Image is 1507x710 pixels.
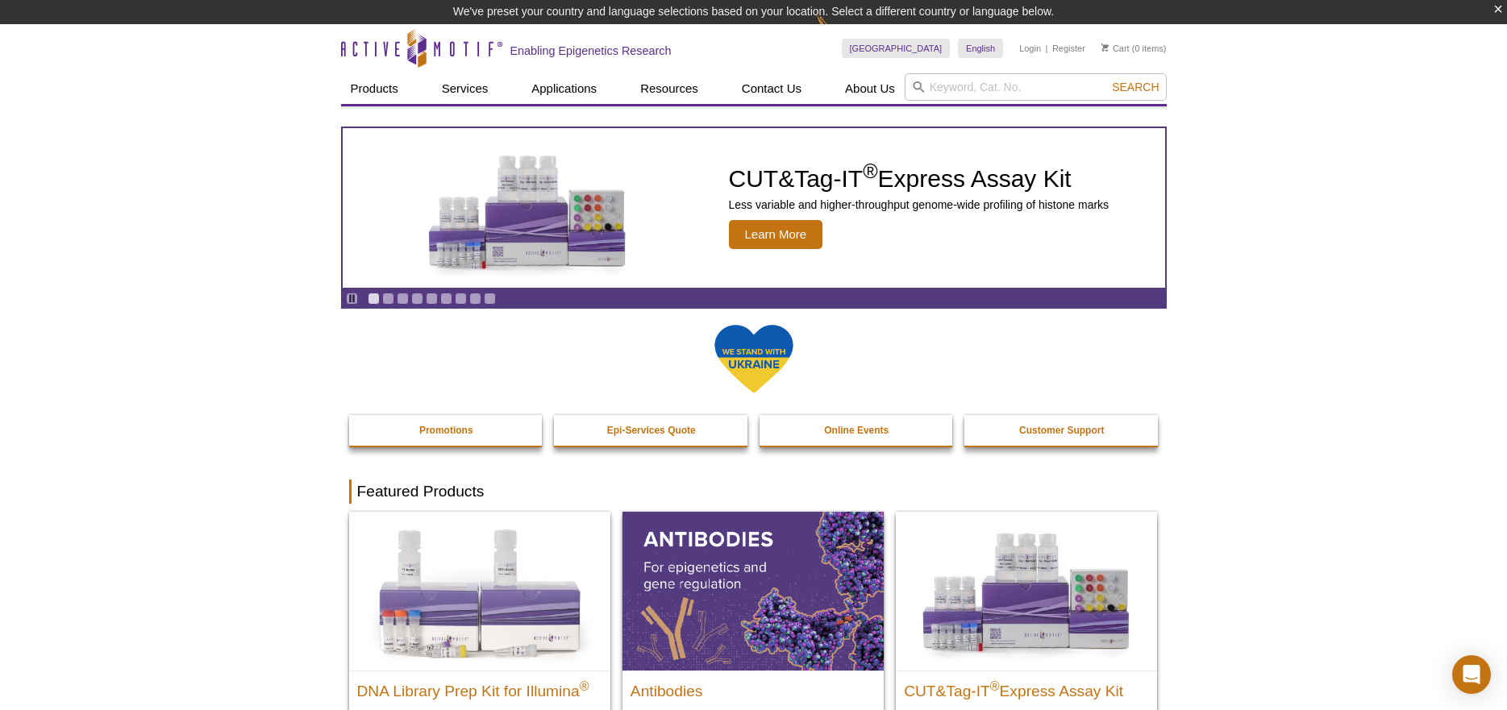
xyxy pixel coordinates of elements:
a: Go to slide 7 [455,293,467,305]
img: Your Cart [1101,44,1109,52]
a: Go to slide 1 [368,293,380,305]
a: Go to slide 3 [397,293,409,305]
a: Promotions [349,415,544,446]
sup: ® [580,679,589,692]
a: About Us [835,73,905,104]
a: Register [1052,43,1085,54]
h2: Enabling Epigenetics Research [510,44,672,58]
a: Contact Us [732,73,811,104]
img: CUT&Tag-IT Express Assay Kit [394,119,660,297]
a: Products [341,73,408,104]
a: English [958,39,1003,58]
h2: Featured Products [349,480,1159,504]
a: Go to slide 9 [484,293,496,305]
article: CUT&Tag-IT Express Assay Kit [343,128,1165,288]
input: Keyword, Cat. No. [905,73,1167,101]
h2: Antibodies [631,675,876,700]
div: Open Intercom Messenger [1452,655,1491,694]
a: Go to slide 8 [469,293,481,305]
img: Change Here [816,12,859,50]
a: Online Events [760,415,955,446]
a: Cart [1101,43,1130,54]
a: [GEOGRAPHIC_DATA] [842,39,951,58]
strong: Epi-Services Quote [607,425,696,436]
a: CUT&Tag-IT Express Assay Kit CUT&Tag-IT®Express Assay Kit Less variable and higher-throughput gen... [343,128,1165,288]
strong: Promotions [419,425,473,436]
a: Go to slide 6 [440,293,452,305]
a: Resources [631,73,708,104]
strong: Customer Support [1019,425,1104,436]
button: Search [1107,80,1164,94]
img: DNA Library Prep Kit for Illumina [349,512,610,670]
h2: DNA Library Prep Kit for Illumina [357,675,602,700]
a: Go to slide 4 [411,293,423,305]
h2: CUT&Tag-IT Express Assay Kit [904,675,1149,700]
p: Less variable and higher-throughput genome-wide profiling of histone marks [729,197,1109,212]
a: Services [432,73,498,104]
a: Go to slide 2 [382,293,394,305]
sup: ® [863,160,877,182]
a: Toggle autoplay [346,293,358,305]
img: We Stand With Ukraine [714,323,794,395]
a: Customer Support [964,415,1159,446]
img: CUT&Tag-IT® Express Assay Kit [896,512,1157,670]
span: Search [1112,81,1159,93]
li: | [1046,39,1048,58]
a: Epi-Services Quote [554,415,749,446]
img: All Antibodies [622,512,884,670]
h2: CUT&Tag-IT Express Assay Kit [729,167,1109,191]
sup: ® [990,679,1000,692]
a: Go to slide 5 [426,293,438,305]
span: Learn More [729,220,823,249]
a: Login [1019,43,1041,54]
strong: Online Events [824,425,889,436]
li: (0 items) [1101,39,1167,58]
a: Applications [522,73,606,104]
